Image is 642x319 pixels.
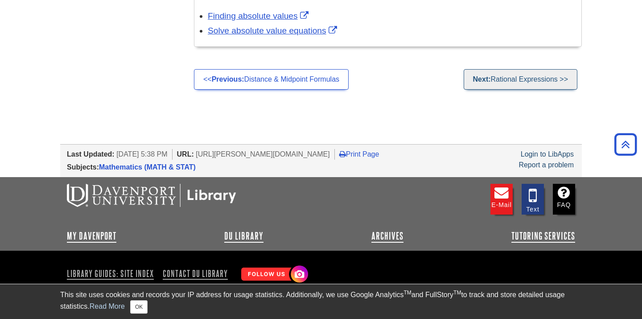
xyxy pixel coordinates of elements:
[212,75,244,83] strong: Previous:
[224,231,263,241] a: DU Library
[403,290,411,296] sup: TM
[67,150,115,158] span: Last Updated:
[453,290,461,296] sup: TM
[67,266,157,281] a: Library Guides: Site Index
[208,26,339,35] a: Link opens in new window
[90,302,125,310] a: Read More
[522,184,544,215] a: Text
[67,184,236,207] img: DU Libraries
[519,161,574,169] a: Report a problem
[521,150,574,158] a: Login to LibApps
[67,231,116,241] a: My Davenport
[511,231,575,241] a: Tutoring Services
[464,69,577,90] a: Next:Rational Expressions >>
[99,163,196,171] a: Mathematics (MATH & STAT)
[208,11,311,21] a: Link opens in new window
[159,266,231,281] a: Contact DU Library
[371,231,403,241] a: Archives
[196,150,330,158] span: [URL][PERSON_NAME][DOMAIN_NAME]
[611,138,640,150] a: Back to Top
[339,150,379,158] a: Print Page
[339,150,346,157] i: Print Page
[116,150,167,158] span: [DATE] 5:38 PM
[237,262,310,287] img: Follow Us! Instagram
[130,300,148,314] button: Close
[473,75,491,83] strong: Next:
[553,184,575,215] a: FAQ
[67,163,99,171] span: Subjects:
[177,150,194,158] span: URL:
[60,290,582,314] div: This site uses cookies and records your IP address for usage statistics. Additionally, we use Goo...
[490,184,513,215] a: E-mail
[194,69,349,90] a: <<Previous:Distance & Midpoint Formulas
